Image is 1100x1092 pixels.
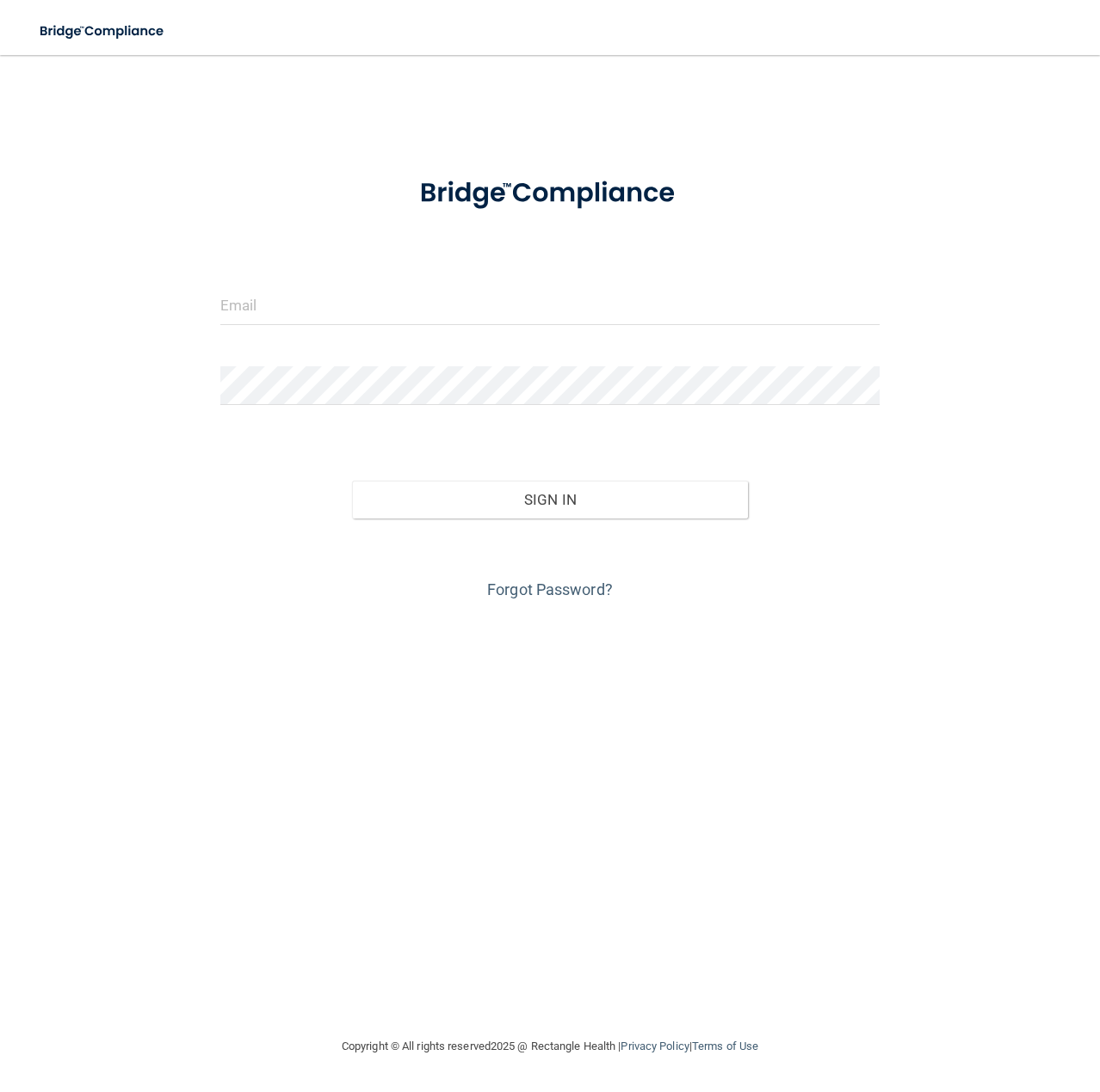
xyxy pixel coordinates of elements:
a: Forgot Password? [487,580,613,598]
button: Sign In [352,481,748,518]
input: Email [220,286,881,325]
a: Terms of Use [692,1040,758,1052]
div: Copyright © All rights reserved 2025 @ Rectangle Health | | [236,1019,864,1074]
img: bridge_compliance_login_screen.278c3ca4.svg [26,14,180,49]
img: bridge_compliance_login_screen.278c3ca4.svg [392,158,708,229]
a: Privacy Policy [621,1040,689,1052]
